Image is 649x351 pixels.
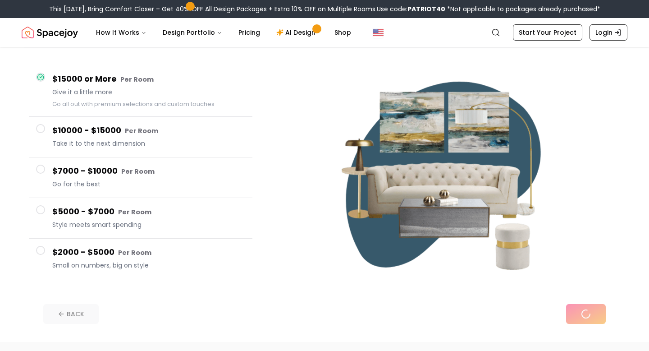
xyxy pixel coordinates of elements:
button: $2000 - $5000 Per RoomSmall on numbers, big on style [29,239,252,279]
small: Per Room [125,126,158,135]
small: Go all out with premium selections and custom touches [52,100,215,108]
button: $7000 - $10000 Per RoomGo for the best [29,157,252,198]
nav: Main [89,23,358,42]
a: Login [590,24,627,41]
img: United States [373,27,384,38]
h4: $7000 - $10000 [52,165,245,178]
span: Small on numbers, big on style [52,261,245,270]
h4: $5000 - $7000 [52,205,245,218]
span: Give it a little more [52,88,245,97]
b: PATRIOT40 [407,5,445,14]
small: Per Room [118,208,151,217]
div: This [DATE], Bring Comfort Closer – Get 40% OFF All Design Packages + Extra 10% OFF on Multiple R... [49,5,600,14]
small: Per Room [121,167,155,176]
a: Pricing [231,23,267,42]
span: Style meets smart spending [52,220,245,229]
a: Spacejoy [22,23,78,42]
button: $15000 or More Per RoomGive it a little moreGo all out with premium selections and custom touches [29,65,252,117]
nav: Global [22,18,627,47]
small: Per Room [120,75,154,84]
h4: $10000 - $15000 [52,124,245,137]
span: *Not applicable to packages already purchased* [445,5,600,14]
h4: $2000 - $5000 [52,246,245,259]
span: Go for the best [52,180,245,189]
button: Design Portfolio [155,23,229,42]
button: $10000 - $15000 Per RoomTake it to the next dimension [29,117,252,157]
span: Take it to the next dimension [52,139,245,148]
button: How It Works [89,23,154,42]
a: Start Your Project [513,24,582,41]
button: $5000 - $7000 Per RoomStyle meets smart spending [29,198,252,239]
span: Use code: [377,5,445,14]
h4: $15000 or More [52,73,245,86]
a: AI Design [269,23,325,42]
a: Shop [327,23,358,42]
small: Per Room [118,248,151,257]
img: Spacejoy Logo [22,23,78,42]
